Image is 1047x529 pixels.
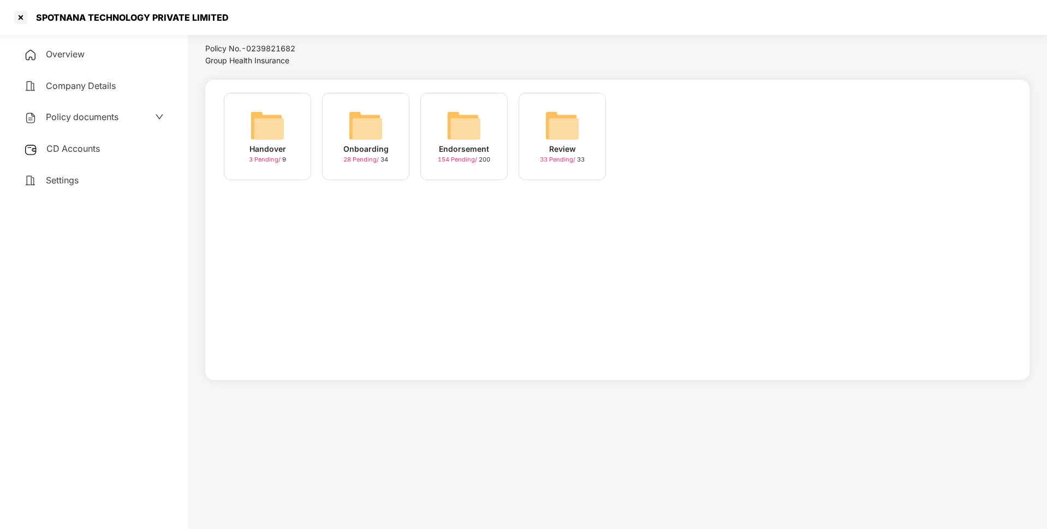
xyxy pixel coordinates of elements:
[343,156,380,163] span: 28 Pending /
[249,156,282,163] span: 3 Pending /
[540,155,585,164] div: 33
[545,108,580,143] img: svg+xml;base64,PHN2ZyB4bWxucz0iaHR0cDovL3d3dy53My5vcmcvMjAwMC9zdmciIHdpZHRoPSI2NCIgaGVpZ2h0PSI2NC...
[24,174,37,187] img: svg+xml;base64,PHN2ZyB4bWxucz0iaHR0cDovL3d3dy53My5vcmcvMjAwMC9zdmciIHdpZHRoPSIyNCIgaGVpZ2h0PSIyNC...
[46,80,116,91] span: Company Details
[249,143,286,155] div: Handover
[343,155,388,164] div: 34
[155,112,164,121] span: down
[438,156,479,163] span: 154 Pending /
[343,143,389,155] div: Onboarding
[29,12,229,23] div: SPOTNANA TECHNOLOGY PRIVATE LIMITED
[250,108,285,143] img: svg+xml;base64,PHN2ZyB4bWxucz0iaHR0cDovL3d3dy53My5vcmcvMjAwMC9zdmciIHdpZHRoPSI2NCIgaGVpZ2h0PSI2NC...
[46,49,85,60] span: Overview
[205,43,392,55] div: Policy No.- 0239821682
[24,80,37,93] img: svg+xml;base64,PHN2ZyB4bWxucz0iaHR0cDovL3d3dy53My5vcmcvMjAwMC9zdmciIHdpZHRoPSIyNCIgaGVpZ2h0PSIyNC...
[46,175,79,186] span: Settings
[249,155,286,164] div: 9
[540,156,577,163] span: 33 Pending /
[46,143,100,154] span: CD Accounts
[24,49,37,62] img: svg+xml;base64,PHN2ZyB4bWxucz0iaHR0cDovL3d3dy53My5vcmcvMjAwMC9zdmciIHdpZHRoPSIyNCIgaGVpZ2h0PSIyNC...
[24,143,38,156] img: svg+xml;base64,PHN2ZyB3aWR0aD0iMjUiIGhlaWdodD0iMjQiIHZpZXdCb3g9IjAgMCAyNSAyNCIgZmlsbD0ibm9uZSIgeG...
[439,143,489,155] div: Endorsement
[46,111,118,122] span: Policy documents
[24,111,37,124] img: svg+xml;base64,PHN2ZyB4bWxucz0iaHR0cDovL3d3dy53My5vcmcvMjAwMC9zdmciIHdpZHRoPSIyNCIgaGVpZ2h0PSIyNC...
[438,155,490,164] div: 200
[205,56,289,65] span: Group Health Insurance
[447,108,481,143] img: svg+xml;base64,PHN2ZyB4bWxucz0iaHR0cDovL3d3dy53My5vcmcvMjAwMC9zdmciIHdpZHRoPSI2NCIgaGVpZ2h0PSI2NC...
[348,108,383,143] img: svg+xml;base64,PHN2ZyB4bWxucz0iaHR0cDovL3d3dy53My5vcmcvMjAwMC9zdmciIHdpZHRoPSI2NCIgaGVpZ2h0PSI2NC...
[549,143,576,155] div: Review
